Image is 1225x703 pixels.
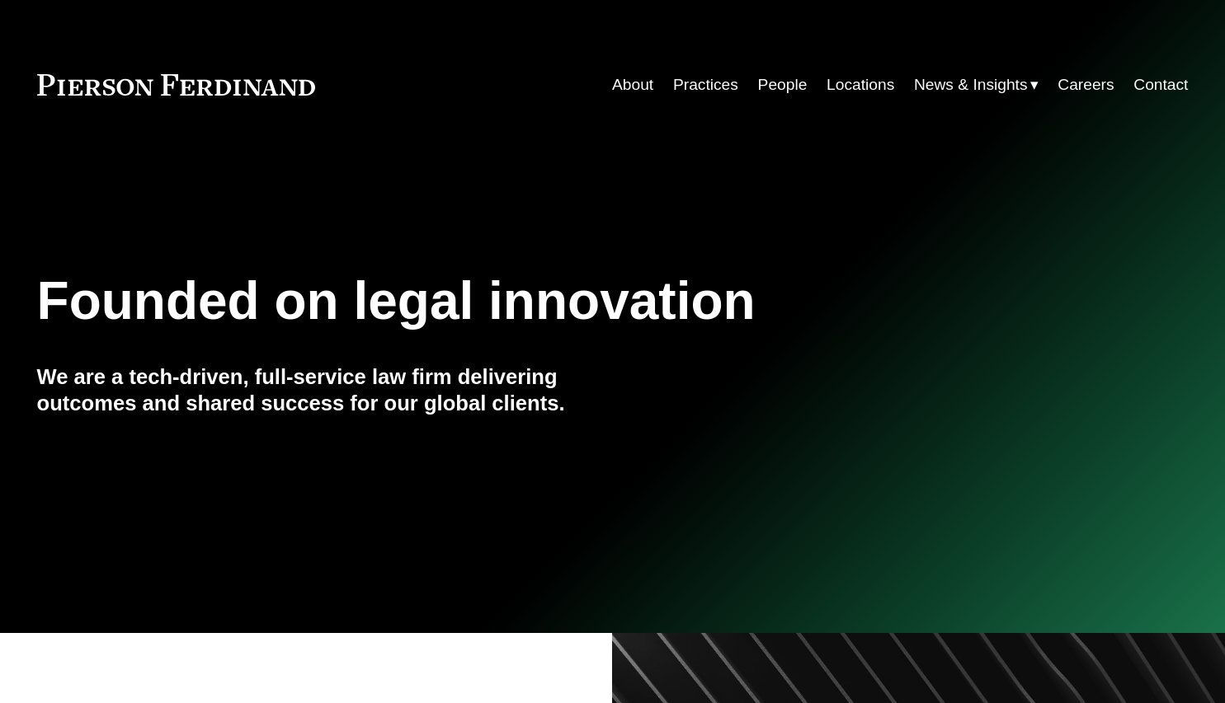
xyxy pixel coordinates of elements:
[1133,69,1188,101] a: Contact
[37,271,996,331] h1: Founded on legal innovation
[827,69,894,101] a: Locations
[758,69,808,101] a: People
[1058,69,1114,101] a: Careers
[914,69,1039,101] a: folder dropdown
[612,69,653,101] a: About
[914,71,1028,100] span: News & Insights
[37,363,613,417] h4: We are a tech-driven, full-service law firm delivering outcomes and shared success for our global...
[673,69,738,101] a: Practices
